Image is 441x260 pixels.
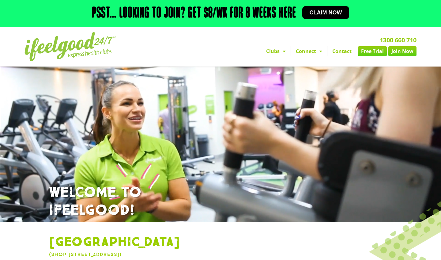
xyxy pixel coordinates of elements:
[92,6,296,21] h2: Psst… Looking to join? Get $8/wk for 8 weeks here
[291,46,327,56] a: Connect
[310,10,342,15] span: Claim now
[380,36,417,44] a: 1300 660 710
[49,235,392,250] h1: [GEOGRAPHIC_DATA]
[261,46,291,56] a: Clubs
[327,46,356,56] a: Contact
[358,46,387,56] a: Free Trial
[49,184,392,219] h1: WELCOME TO IFEELGOOD!
[388,46,417,56] a: Join Now
[302,6,349,19] a: Claim now
[164,46,417,56] nav: Menu
[49,251,122,257] a: (Shop [STREET_ADDRESS])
